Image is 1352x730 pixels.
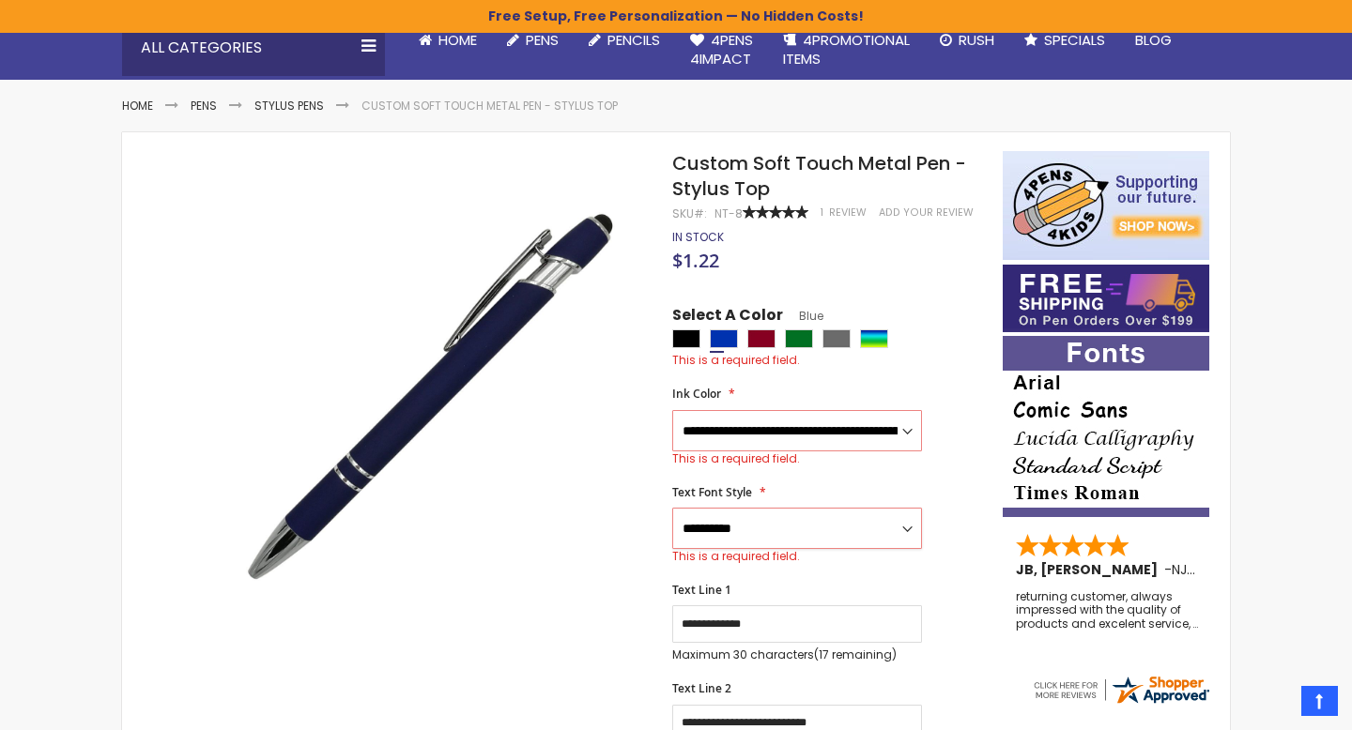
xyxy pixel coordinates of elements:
[1044,30,1105,50] span: Specials
[122,98,153,114] a: Home
[492,20,574,61] a: Pens
[672,484,752,500] span: Text Font Style
[1172,560,1195,579] span: NJ
[783,30,910,68] span: 4PROMOTIONAL ITEMS
[747,329,776,348] div: Burgundy
[714,206,743,221] div: NT-8
[821,205,869,220] a: 1 Review
[672,150,966,202] span: Custom Soft Touch Metal Pen - Stylus Top
[1016,560,1164,579] span: JB, [PERSON_NAME]
[675,20,768,81] a: 4Pens4impact
[785,329,813,348] div: Green
[1164,560,1328,579] span: - ,
[1003,336,1209,517] img: font-personalization-examples
[783,308,823,324] span: Blue
[122,20,385,76] div: All Categories
[607,30,660,50] span: Pencils
[672,248,719,273] span: $1.22
[361,99,618,114] li: Custom Soft Touch Metal Pen - Stylus Top
[404,20,492,61] a: Home
[1120,20,1187,61] a: Blog
[574,20,675,61] a: Pencils
[672,647,922,662] p: Maximum 30 characters
[1003,151,1209,260] img: 4pens 4 kids
[438,30,477,50] span: Home
[672,229,724,245] span: In stock
[1009,20,1120,61] a: Specials
[860,329,888,348] div: Assorted
[672,680,731,696] span: Text Line 2
[821,205,823,220] span: 1
[254,98,324,114] a: Stylus Pens
[829,205,867,220] span: Review
[743,205,808,219] div: 100%
[879,205,974,220] a: Add Your Review
[218,178,647,607] img: regal_rubber_blue_n_3_1_2.jpg
[672,305,783,330] span: Select A Color
[1135,30,1172,50] span: Blog
[925,20,1009,61] a: Rush
[672,386,721,402] span: Ink Color
[1003,265,1209,332] img: Free shipping on orders over $199
[710,329,738,348] div: Blue
[672,353,984,368] div: This is a required field.
[814,646,897,662] span: (17 remaining)
[672,549,922,564] div: This is a required field.
[191,98,217,114] a: Pens
[672,329,700,348] div: Black
[959,30,994,50] span: Rush
[672,582,731,598] span: Text Line 1
[526,30,559,50] span: Pens
[822,329,851,348] div: Grey
[768,20,925,81] a: 4PROMOTIONALITEMS
[672,451,922,466] div: This is a required field.
[672,230,724,245] div: Availability
[690,30,753,68] span: 4Pens 4impact
[672,205,707,221] strong: SKU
